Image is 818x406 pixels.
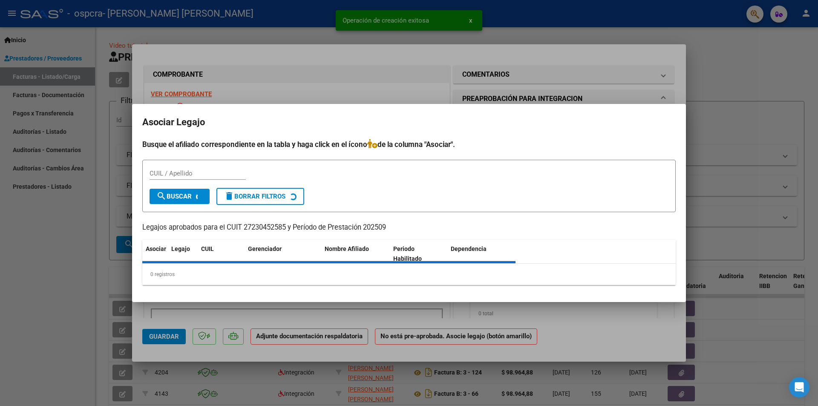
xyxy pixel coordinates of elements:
div: Open Intercom Messenger [789,377,809,397]
datatable-header-cell: Dependencia [447,240,516,268]
p: Legajos aprobados para el CUIT 27230452585 y Período de Prestación 202509 [142,222,676,233]
datatable-header-cell: Gerenciador [245,240,321,268]
div: 0 registros [142,264,676,285]
mat-icon: search [156,191,167,201]
span: Legajo [171,245,190,252]
span: Periodo Habilitado [393,245,422,262]
button: Borrar Filtros [216,188,304,205]
span: Borrar Filtros [224,193,285,200]
span: Buscar [156,193,192,200]
datatable-header-cell: Legajo [168,240,198,268]
span: Gerenciador [248,245,282,252]
span: Nombre Afiliado [325,245,369,252]
span: Dependencia [451,245,487,252]
datatable-header-cell: Periodo Habilitado [390,240,447,268]
datatable-header-cell: Asociar [142,240,168,268]
span: Asociar [146,245,166,252]
button: Buscar [150,189,210,204]
mat-icon: delete [224,191,234,201]
h4: Busque el afiliado correspondiente en la tabla y haga click en el ícono de la columna "Asociar". [142,139,676,150]
datatable-header-cell: CUIL [198,240,245,268]
h2: Asociar Legajo [142,114,676,130]
datatable-header-cell: Nombre Afiliado [321,240,390,268]
span: CUIL [201,245,214,252]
